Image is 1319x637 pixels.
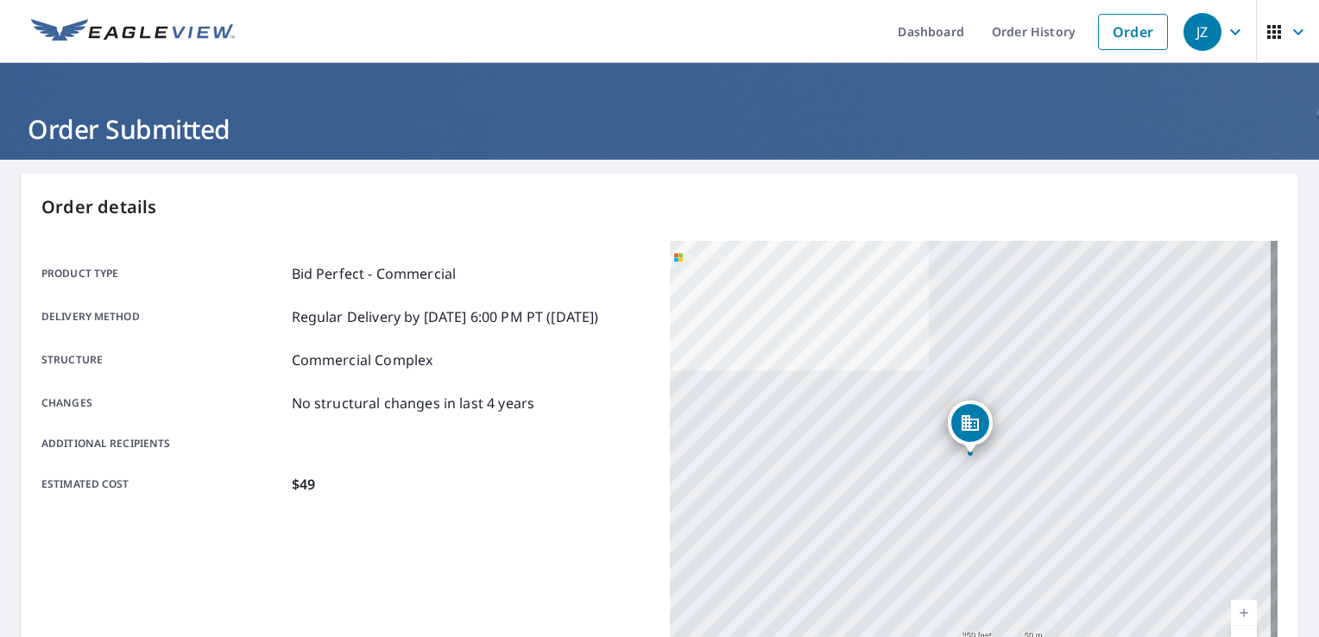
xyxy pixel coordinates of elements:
p: Regular Delivery by [DATE] 6:00 PM PT ([DATE]) [292,306,599,327]
p: $49 [292,474,315,495]
div: JZ [1183,13,1221,51]
div: Dropped pin, building 1, Commercial property, 69 York St Kennebunk, ME 04043 [948,400,993,454]
p: Changes [41,393,285,413]
p: Estimated cost [41,474,285,495]
p: Structure [41,350,285,370]
p: Order details [41,194,1278,220]
p: Product type [41,263,285,284]
a: Current Level 17, Zoom In [1231,600,1257,626]
p: Commercial Complex [292,350,433,370]
a: Order [1098,14,1168,50]
p: Delivery method [41,306,285,327]
p: No structural changes in last 4 years [292,393,535,413]
p: Additional recipients [41,436,285,451]
img: EV Logo [31,19,235,45]
p: Bid Perfect - Commercial [292,263,457,284]
h1: Order Submitted [21,111,1298,147]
